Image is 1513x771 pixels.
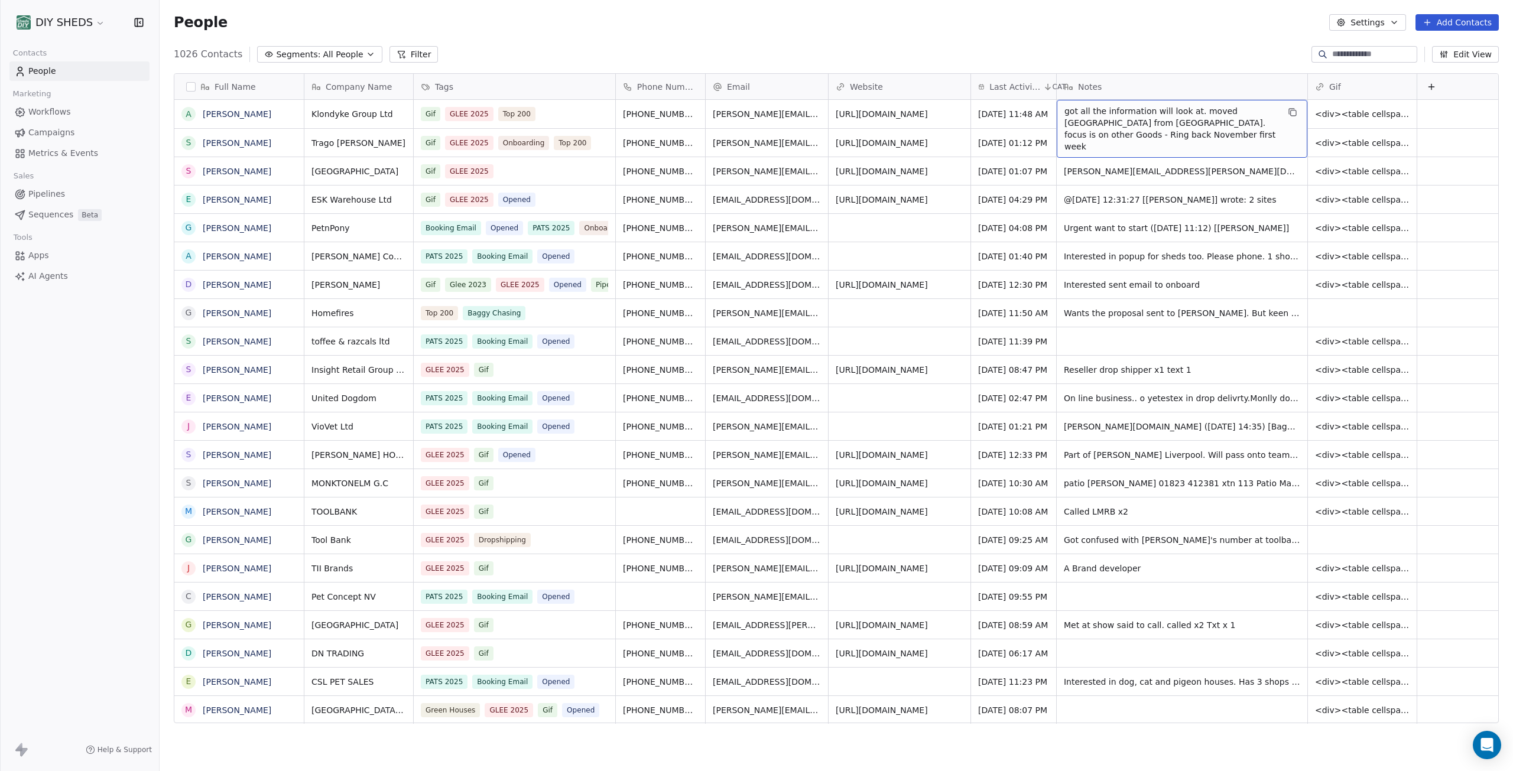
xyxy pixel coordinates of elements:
[8,85,56,103] span: Marketing
[203,280,271,289] a: [PERSON_NAME]
[978,222,1049,234] span: [DATE] 04:08 PM
[203,677,271,687] a: [PERSON_NAME]
[421,334,467,349] span: PATS 2025
[311,449,406,461] span: [PERSON_NAME] HOME RETAIL
[203,450,271,460] a: [PERSON_NAME]
[836,649,928,658] a: [URL][DOMAIN_NAME]
[203,252,271,261] a: [PERSON_NAME]
[474,448,493,462] span: Gif
[472,391,533,405] span: Booking Email
[186,335,191,347] div: S
[496,278,544,292] span: GLEE 2025
[989,81,1040,93] span: Last Activity Date
[727,81,750,93] span: Email
[537,675,574,689] span: Opened
[203,649,271,658] a: [PERSON_NAME]
[203,109,271,119] a: [PERSON_NAME]
[836,109,928,119] a: [URL][DOMAIN_NAME]
[203,393,271,403] a: [PERSON_NAME]
[498,107,535,121] span: Top 200
[203,337,271,346] a: [PERSON_NAME]
[836,138,928,148] a: [URL][DOMAIN_NAME]
[623,449,698,461] span: [PHONE_NUMBER]
[1064,194,1300,206] span: @[DATE] 12:31:27 [[PERSON_NAME]] wrote: 2 sites
[498,193,535,207] span: Opened
[9,144,150,163] a: Metrics & Events
[304,100,1499,724] div: grid
[174,100,304,724] div: grid
[28,106,71,118] span: Workflows
[203,479,271,488] a: [PERSON_NAME]
[185,505,192,518] div: M
[713,165,821,177] span: [PERSON_NAME][EMAIL_ADDRESS][PERSON_NAME][DOMAIN_NAME]
[311,534,406,546] span: Tool Bank
[713,108,821,120] span: [PERSON_NAME][EMAIL_ADDRESS][PERSON_NAME][DOMAIN_NAME]
[623,392,698,404] span: [PHONE_NUMBER]
[8,229,37,246] span: Tools
[498,136,550,150] span: Onboarding
[9,123,150,142] a: Campaigns
[445,136,493,150] span: GLEE 2025
[485,703,533,717] span: GLEE 2025
[1432,46,1499,63] button: Edit View
[463,306,525,320] span: Baggy Chasing
[713,307,821,319] span: [PERSON_NAME][EMAIL_ADDRESS][DOMAIN_NAME]
[186,108,191,121] div: A
[311,108,406,120] span: Klondyke Group Ltd
[549,278,586,292] span: Opened
[474,363,493,377] span: Gif
[1064,279,1300,291] span: Interested sent email to onboard
[836,620,928,630] a: [URL][DOMAIN_NAME]
[713,279,821,291] span: [EMAIL_ADDRESS][DOMAIN_NAME]
[978,506,1049,518] span: [DATE] 10:08 AM
[311,364,406,376] span: Insight Retail Group Ltd
[186,250,191,262] div: A
[445,107,493,121] span: GLEE 2025
[623,562,698,574] span: [PHONE_NUMBER]
[591,278,628,292] span: Pipeline
[174,14,228,31] span: People
[474,533,531,547] span: Dropshipping
[421,221,481,235] span: Booking Email
[978,251,1049,262] span: [DATE] 01:40 PM
[971,74,1056,99] div: Last Activity DateCAT
[311,562,406,574] span: TII Brands
[311,648,406,659] span: DN TRADING
[186,590,191,603] div: C
[203,195,271,204] a: [PERSON_NAME]
[1329,81,1341,93] span: Gif
[623,137,698,149] span: [PHONE_NUMBER]
[311,336,406,347] span: toffee & razcals ltd
[421,306,458,320] span: Top 200
[836,195,928,204] a: [URL][DOMAIN_NAME]
[421,646,469,661] span: GLEE 2025
[445,278,491,292] span: Glee 2023
[474,561,493,575] span: Gif
[713,619,821,631] span: [EMAIL_ADDRESS][PERSON_NAME][DOMAIN_NAME]
[186,448,191,461] div: S
[623,307,698,319] span: [PHONE_NUMBER]
[35,15,93,30] span: DIY SHEDS
[623,251,698,262] span: [PHONE_NUMBER]
[311,704,406,716] span: [GEOGRAPHIC_DATA] buildings
[836,507,928,516] a: [URL][DOMAIN_NAME]
[1064,449,1300,461] span: Part of [PERSON_NAME] Liverpool. Will pass onto team. 16 stores. Sheds WRONG NUMBER Thankyou for ...
[187,562,190,574] div: J
[9,102,150,122] a: Workflows
[98,745,152,754] span: Help & Support
[978,307,1049,319] span: [DATE] 11:50 AM
[203,507,271,516] a: [PERSON_NAME]
[276,48,320,61] span: Segments:
[421,590,467,604] span: PATS 2025
[311,676,406,688] span: CSL PET SALES
[14,12,108,32] button: DIY SHEDS
[713,506,821,518] span: [EMAIL_ADDRESS][DOMAIN_NAME]
[186,363,191,376] div: S
[203,308,271,318] a: [PERSON_NAME]
[1064,364,1300,376] span: Reseller drop shipper x1 text 1
[537,249,574,263] span: Opened
[713,534,821,546] span: [EMAIL_ADDRESS][DOMAIN_NAME]
[311,222,406,234] span: PetnPony
[186,193,191,206] div: E
[421,476,469,490] span: GLEE 2025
